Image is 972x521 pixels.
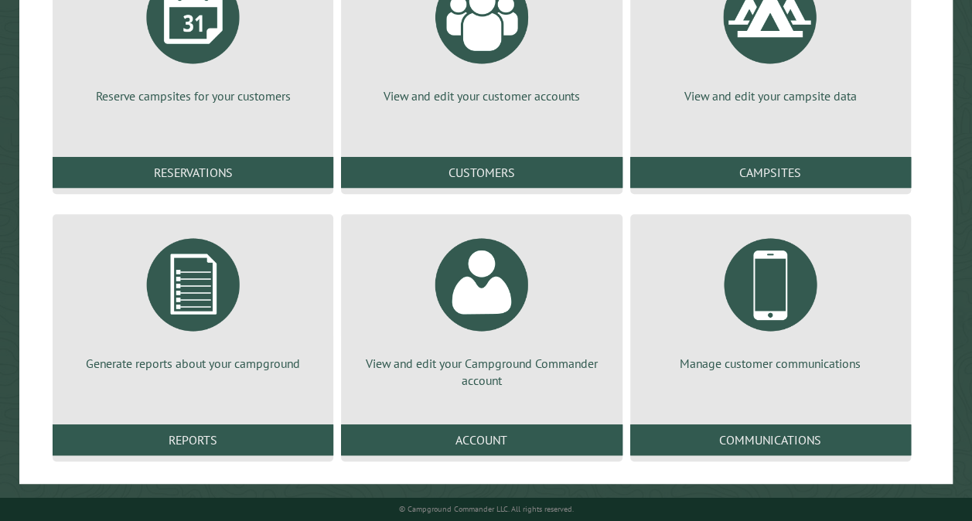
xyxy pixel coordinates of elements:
[53,157,333,188] a: Reservations
[71,87,315,104] p: Reserve campsites for your customers
[71,226,315,372] a: Generate reports about your campground
[630,424,911,455] a: Communications
[630,157,911,188] a: Campsites
[649,87,892,104] p: View and edit your campsite data
[649,355,892,372] p: Manage customer communications
[53,424,333,455] a: Reports
[71,355,315,372] p: Generate reports about your campground
[649,226,892,372] a: Manage customer communications
[360,87,603,104] p: View and edit your customer accounts
[360,226,603,390] a: View and edit your Campground Commander account
[399,504,574,514] small: © Campground Commander LLC. All rights reserved.
[341,157,622,188] a: Customers
[341,424,622,455] a: Account
[360,355,603,390] p: View and edit your Campground Commander account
